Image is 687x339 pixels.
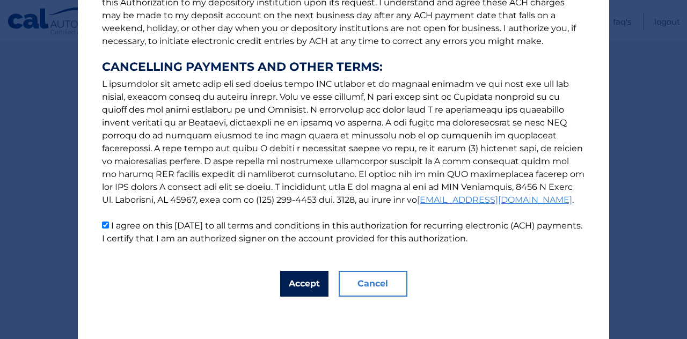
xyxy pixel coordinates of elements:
[280,271,328,297] button: Accept
[102,220,582,244] label: I agree on this [DATE] to all terms and conditions in this authorization for recurring electronic...
[102,61,585,73] strong: CANCELLING PAYMENTS AND OTHER TERMS:
[417,195,572,205] a: [EMAIL_ADDRESS][DOMAIN_NAME]
[339,271,407,297] button: Cancel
